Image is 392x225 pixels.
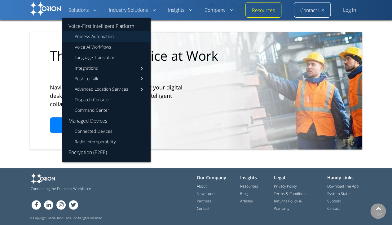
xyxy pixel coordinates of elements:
a: Industry Solutions [109,6,156,14]
h4: Navigate the 5-Step Journey to creating your digital deskless workforce with a voice-first intell... [50,83,205,108]
a: Orion Labs, Inc. [55,216,77,220]
h3: Legal [274,173,318,182]
a: Voice AI Workflows [62,42,151,52]
span: © Copyright 2024. All rights reserved. [30,216,362,220]
h3: Our Company [197,173,231,182]
a: Connected Devices [62,126,151,136]
iframe: Chat Widget [280,153,392,225]
a: Privacy Policy [274,184,297,189]
a: Contact Us [300,7,324,14]
h3: The Future of Voice at Work [50,48,240,64]
a: Advanced Location Services [62,84,151,94]
img: Orion [31,173,55,184]
a: Radio Interoperability [62,136,151,147]
a: Resources [240,184,258,189]
a: Blog [240,191,248,197]
a: Contact [197,206,209,211]
a: Returns Policy & Warranty [274,198,302,211]
a: Managed Devices [62,115,151,126]
a: Resources [252,7,275,14]
a: Terms & Conditions [274,191,307,197]
a: Voice-First Intelligent Platform [62,18,151,31]
a: Encryption (E2EE) [62,147,151,162]
a: Command Center [62,105,151,115]
h3: Insights [240,173,265,182]
a: Articles [240,198,253,204]
a: Log in [343,6,356,14]
a: Dispatch Console [62,94,151,105]
a: Insights [168,6,192,14]
a: Get the E-book [50,117,112,133]
a: Language Translation [62,52,151,63]
span: Connecting the Deskless Workforce [31,187,139,191]
img: Orion [30,2,61,16]
a: Push to Talk [62,73,151,84]
a: Newsroom [197,191,216,197]
a: Integrations [62,63,151,73]
a: Solutions [68,6,96,14]
a: Company [205,6,233,14]
a: About [197,184,207,189]
a: Partners [197,198,211,204]
a: Process Automation [62,31,151,42]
